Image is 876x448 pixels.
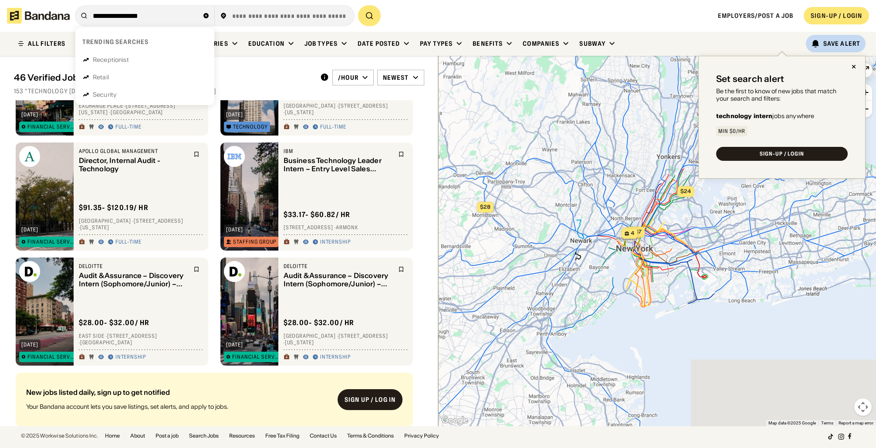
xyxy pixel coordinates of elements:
[716,113,814,119] div: jobs anywhere
[760,151,804,156] div: SIGN-UP / LOGIN
[21,342,38,347] div: [DATE]
[93,92,117,98] div: Security
[631,230,634,237] span: 4
[383,74,409,81] div: Newest
[79,272,188,288] div: Audit & Assurance – Discovery Intern (Sophomore/Junior) – Business/Technology Profile – Summer 2026
[716,112,772,120] b: technology intern
[224,146,245,167] img: IBM logo
[115,354,146,361] div: Internship
[310,433,337,438] a: Contact Us
[26,403,331,411] div: Your Bandana account lets you save listings, set alerts, and apply to jobs.
[79,203,149,212] div: $ 91.35 - $120.19 / hr
[579,40,605,48] div: Subway
[480,204,490,210] span: $28
[79,333,203,346] div: East Side · [STREET_ADDRESS] · [GEOGRAPHIC_DATA]
[284,148,393,155] div: IBM
[226,112,243,117] div: [DATE]
[718,12,793,20] a: Employers/Post a job
[320,239,351,246] div: Internship
[27,354,74,360] div: Financial Services
[811,12,862,20] div: SIGN-UP / LOGIN
[345,396,396,404] div: Sign up / Log in
[105,433,120,438] a: Home
[27,124,74,129] div: Financial Services
[821,421,833,425] a: Terms (opens in new tab)
[473,40,503,48] div: Benefits
[265,433,299,438] a: Free Tax Filing
[304,40,338,48] div: Job Types
[14,87,424,95] div: 153 "technology [DEMOGRAPHIC_DATA]" jobs on [DOMAIN_NAME]
[440,415,469,426] a: Open this area in Google Maps (opens a new window)
[21,227,38,232] div: [DATE]
[635,228,642,236] span: 37
[440,415,469,426] img: Google
[115,239,142,246] div: Full-time
[130,433,145,438] a: About
[284,210,351,219] div: $ 33.17 - $60.82 / hr
[284,333,408,346] div: [GEOGRAPHIC_DATA] · [STREET_ADDRESS] · [US_STATE]
[523,40,559,48] div: Companies
[233,124,268,129] div: Technology
[189,433,219,438] a: Search Jobs
[718,129,745,134] div: Min $0/hr
[79,217,203,231] div: [GEOGRAPHIC_DATA] · [STREET_ADDRESS] · [US_STATE]
[420,40,453,48] div: Pay Types
[347,433,394,438] a: Terms & Conditions
[93,57,129,63] div: Receptionist
[232,354,279,360] div: Financial Services
[284,224,408,231] div: [STREET_ADDRESS] · Armonk
[19,146,40,167] img: Apollo Global Management logo
[14,100,423,427] div: grid
[21,112,38,117] div: [DATE]
[854,398,872,416] button: Map camera controls
[338,74,359,81] div: /hour
[680,188,691,194] span: $24
[21,433,98,438] div: © 2025 Workwise Solutions Inc.
[320,124,347,131] div: Full-time
[716,88,848,102] div: Be the first to know of new jobs that match your search and filters:
[28,41,65,47] div: ALL FILTERS
[14,72,313,83] div: 46 Verified Jobs
[768,421,816,425] span: Map data ©2025 Google
[284,272,393,288] div: Audit & Assurance – Discovery Intern (Sophomore/Junior) – Business/Technology Profile – Summer 2026
[284,156,393,173] div: Business Technology Leader Intern – Entry Level Sales Program 2026
[226,342,243,347] div: [DATE]
[7,8,70,24] img: Bandana logotype
[82,38,149,46] div: Trending searches
[248,40,284,48] div: Education
[226,227,243,232] div: [DATE]
[284,318,355,327] div: $ 28.00 - $32.00 / hr
[716,74,784,84] div: Set search alert
[358,40,400,48] div: Date Posted
[93,74,109,80] div: Retail
[79,102,203,116] div: Exchange Place · [STREET_ADDRESS][US_STATE] · [GEOGRAPHIC_DATA]
[115,124,142,131] div: Full-time
[229,433,255,438] a: Resources
[233,239,276,244] div: Staffing Group
[224,261,245,282] img: Deloitte logo
[404,433,439,438] a: Privacy Policy
[284,263,393,270] div: Deloitte
[839,421,873,425] a: Report a map error
[79,318,150,327] div: $ 28.00 - $32.00 / hr
[26,389,331,396] div: New jobs listed daily, sign up to get notified
[27,239,74,244] div: Financial Services
[79,156,188,173] div: Director, Internal Audit - Technology
[823,40,860,48] div: Save Alert
[19,261,40,282] img: Deloitte logo
[284,102,408,116] div: [GEOGRAPHIC_DATA] · [STREET_ADDRESS] · [US_STATE]
[156,433,179,438] a: Post a job
[320,354,351,361] div: Internship
[79,263,188,270] div: Deloitte
[79,148,188,155] div: Apollo Global Management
